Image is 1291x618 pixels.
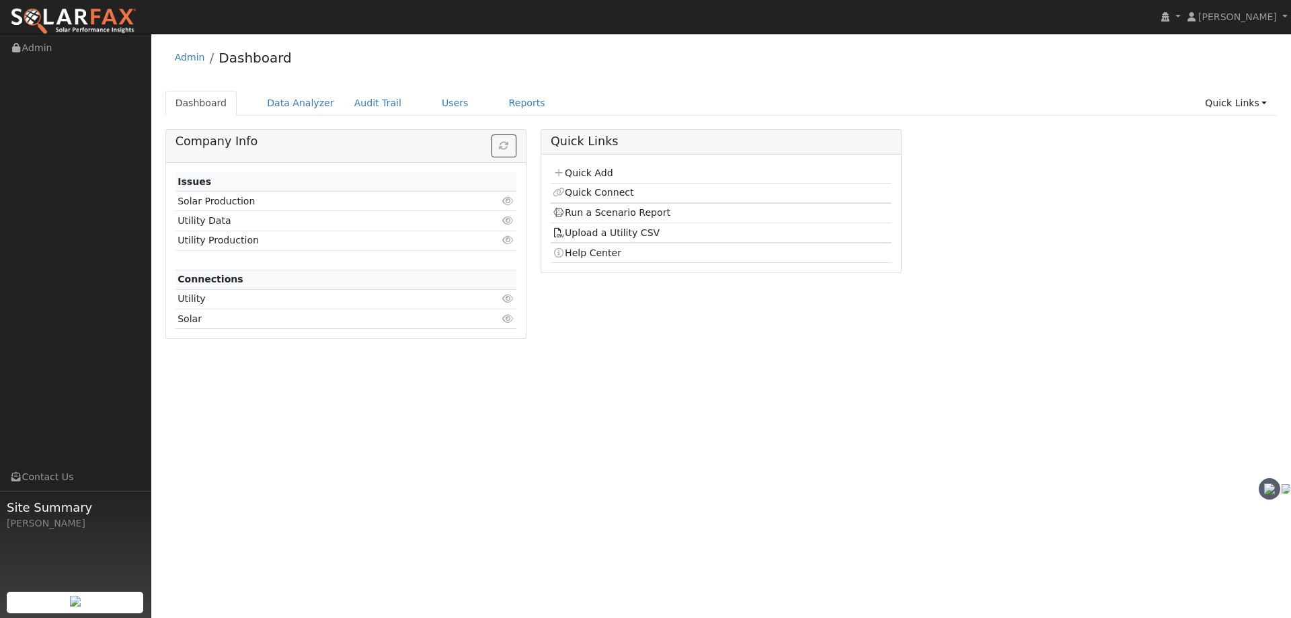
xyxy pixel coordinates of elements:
i: Click to view [502,294,514,303]
i: Click to view [502,216,514,225]
td: Utility [175,289,461,309]
a: Admin [175,52,205,63]
span: Site Summary [7,498,144,516]
img: retrieve [70,596,81,607]
a: Help Center [553,247,621,258]
td: Utility Data [175,211,461,231]
a: Reports [499,91,555,116]
a: Data Analyzer [257,91,344,116]
td: Solar [175,309,461,329]
img: SolarFax [10,7,136,36]
i: Click to view [502,314,514,323]
a: Run a Scenario Report [553,207,670,218]
strong: Connections [178,274,243,284]
h5: Company Info [175,134,516,149]
div: [PERSON_NAME] [7,516,144,531]
i: Click to view [502,235,514,245]
a: Dashboard [165,91,237,116]
a: Quick Add [553,167,613,178]
a: Quick Links [1195,91,1277,116]
a: Quick Connect [553,187,633,198]
span: [PERSON_NAME] [1198,11,1277,22]
a: Dashboard [219,50,292,66]
h5: Quick Links [551,134,892,149]
i: Click to view [502,196,514,206]
a: Audit Trail [344,91,412,116]
a: Users [432,91,479,116]
strong: Issues [178,176,211,187]
a: Upload a Utility CSV [553,227,660,238]
td: Utility Production [175,231,461,250]
td: Solar Production [175,192,461,211]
